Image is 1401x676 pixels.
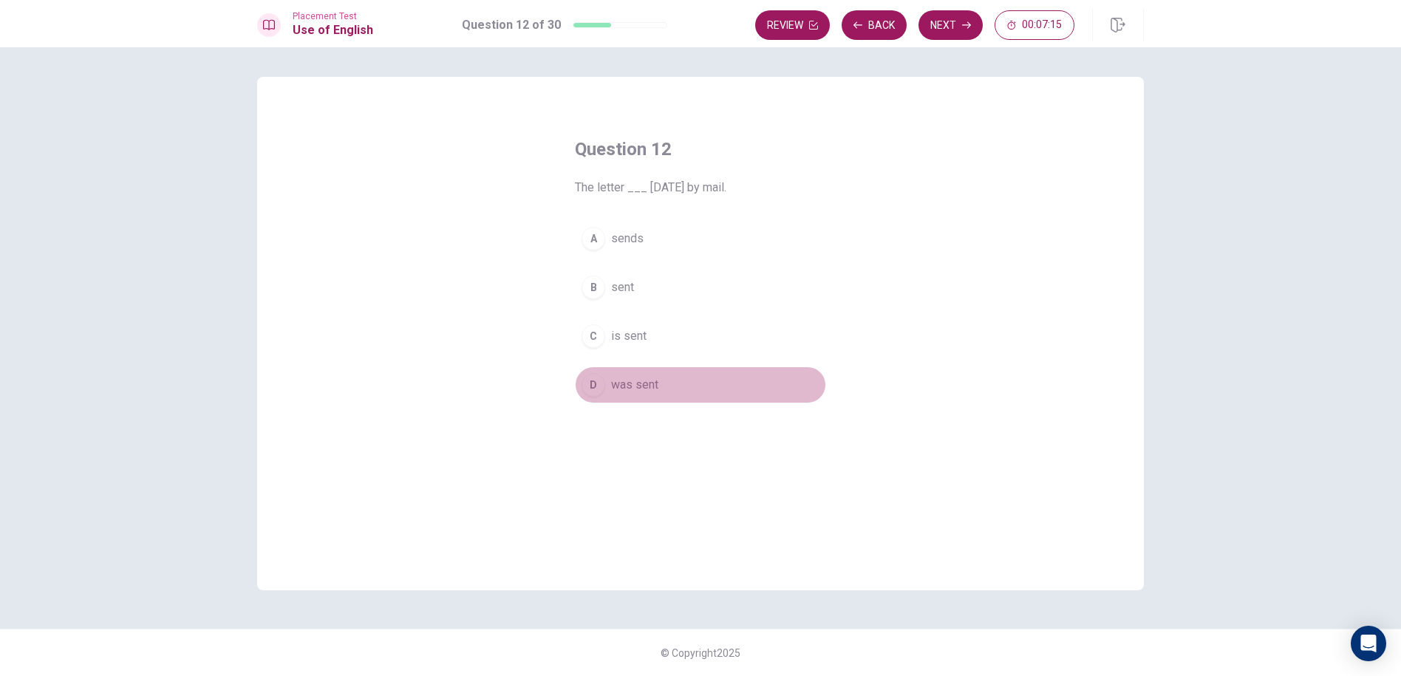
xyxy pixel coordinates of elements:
[293,21,373,39] h1: Use of English
[611,230,644,247] span: sends
[582,373,605,397] div: D
[611,327,647,345] span: is sent
[661,647,740,659] span: © Copyright 2025
[575,269,826,306] button: Bsent
[575,220,826,257] button: Asends
[1351,626,1386,661] div: Open Intercom Messenger
[575,137,826,161] h4: Question 12
[1022,19,1062,31] span: 00:07:15
[575,366,826,403] button: Dwas sent
[462,16,561,34] h1: Question 12 of 30
[995,10,1074,40] button: 00:07:15
[611,376,658,394] span: was sent
[755,10,830,40] button: Review
[611,279,634,296] span: sent
[582,276,605,299] div: B
[575,179,826,197] span: The letter ___ [DATE] by mail.
[582,227,605,250] div: A
[293,11,373,21] span: Placement Test
[842,10,907,40] button: Back
[582,324,605,348] div: C
[575,318,826,355] button: Cis sent
[918,10,983,40] button: Next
